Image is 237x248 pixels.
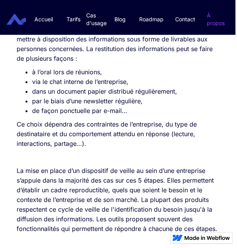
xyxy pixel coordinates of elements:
[27,8,61,31] a: Accueil
[32,77,218,87] li: via le chat interne de l’entreprise,
[17,25,218,63] p: La diffusion permet de clôturer le cycle de veille. Cela consiste à mettre à disposition des info...
[169,8,201,31] a: Contact
[32,96,218,106] li: par le biais d’une newsletter régulière,
[107,8,133,31] a: Blog
[133,8,169,31] a: Roadmap
[17,120,218,149] p: Ce choix dépendra des contraintes de l’entreprise, du type de destinataire et du comportement att...
[32,106,218,116] li: de façon ponctuelle par e-mail…
[9,14,26,25] a: home
[32,87,218,96] li: dans un document papier distribué régulièrement,
[201,4,230,35] a: À propos
[184,236,230,240] img: Made in Webflow
[17,166,218,234] p: La mise en place d’un dispositif de veille au sein d’une entreprise s’appuie dans la majorité des...
[17,152,218,162] p: ‍
[61,8,86,31] a: Tarifs
[32,67,218,77] li: à l’oral lors de réunions,
[86,12,107,27] div: Cas d'usage
[17,238,218,247] p: ‍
